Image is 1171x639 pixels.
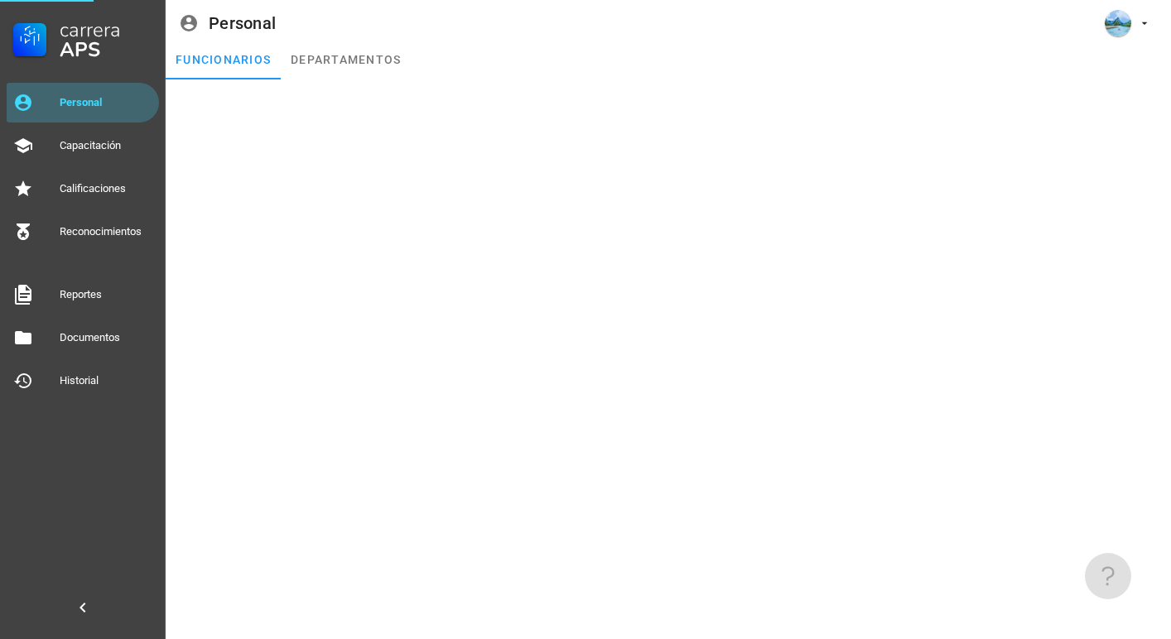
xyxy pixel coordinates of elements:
div: Capacitación [60,139,152,152]
div: Carrera [60,20,152,40]
div: Reportes [60,288,152,301]
div: avatar [1105,10,1131,36]
a: Reportes [7,275,159,315]
div: Historial [60,374,152,387]
a: Historial [7,361,159,401]
a: funcionarios [166,40,281,79]
a: Documentos [7,318,159,358]
div: Reconocimientos [60,225,152,238]
a: departamentos [281,40,411,79]
div: Documentos [60,331,152,344]
a: Personal [7,83,159,123]
a: Reconocimientos [7,212,159,252]
div: Personal [209,14,276,32]
a: Capacitación [7,126,159,166]
a: Calificaciones [7,169,159,209]
div: Personal [60,96,152,109]
div: APS [60,40,152,60]
div: Calificaciones [60,182,152,195]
